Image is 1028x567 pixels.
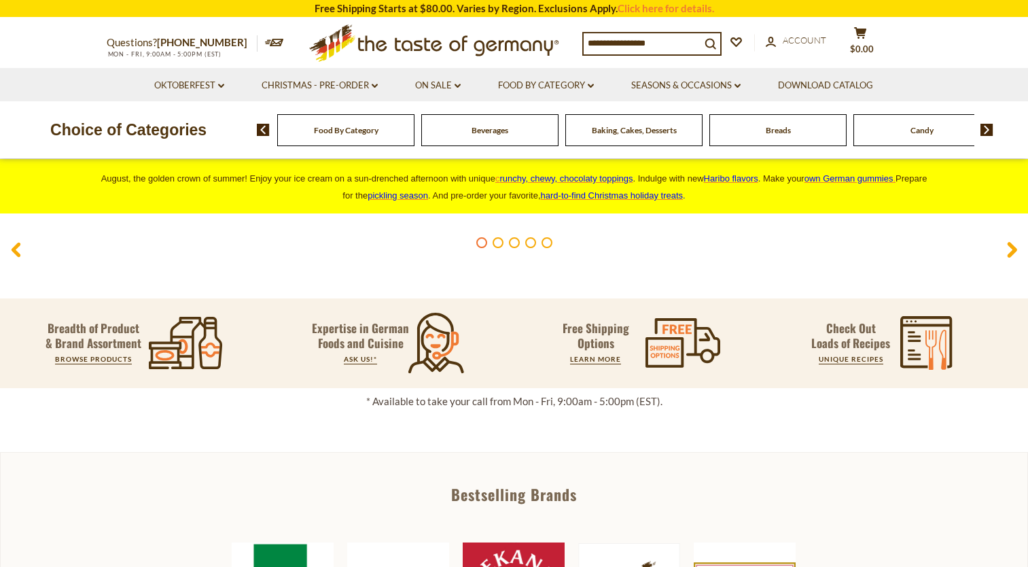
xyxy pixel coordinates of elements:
[498,78,594,93] a: Food By Category
[980,124,993,136] img: next arrow
[541,190,686,201] span: .
[55,355,132,363] a: BROWSE PRODUCTS
[495,173,633,184] a: crunchy, chewy, chocolaty toppings
[157,36,247,48] a: [PHONE_NUMBER]
[840,27,881,61] button: $0.00
[368,190,428,201] a: pickling season
[783,35,826,46] span: Account
[704,173,758,184] a: Haribo flavors
[778,78,873,93] a: Download Catalog
[107,34,258,52] p: Questions?
[101,173,927,201] span: August, the golden crown of summer! Enjoy your ice cream on a sun-drenched afternoon with unique ...
[499,173,633,184] span: runchy, chewy, chocolaty toppings
[551,321,641,351] p: Free Shipping Options
[154,78,224,93] a: Oktoberfest
[257,124,270,136] img: previous arrow
[344,355,377,363] a: ASK US!*
[415,78,461,93] a: On Sale
[312,321,410,351] p: Expertise in German Foods and Cuisine
[910,125,934,135] a: Candy
[819,355,883,363] a: UNIQUE RECIPES
[1,487,1027,502] div: Bestselling Brands
[804,173,893,184] span: own German gummies
[107,50,222,58] span: MON - FRI, 9:00AM - 5:00PM (EST)
[262,78,378,93] a: Christmas - PRE-ORDER
[811,321,890,351] p: Check Out Loads of Recipes
[592,125,677,135] a: Baking, Cakes, Desserts
[631,78,741,93] a: Seasons & Occasions
[850,44,874,54] span: $0.00
[472,125,508,135] a: Beverages
[618,2,714,14] a: Click here for details.
[766,125,791,135] a: Breads
[570,355,621,363] a: LEARN MORE
[541,190,684,201] a: hard-to-find Christmas holiday treats
[804,173,896,184] a: own German gummies.
[46,321,141,351] p: Breadth of Product & Brand Assortment
[314,125,378,135] a: Food By Category
[766,33,826,48] a: Account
